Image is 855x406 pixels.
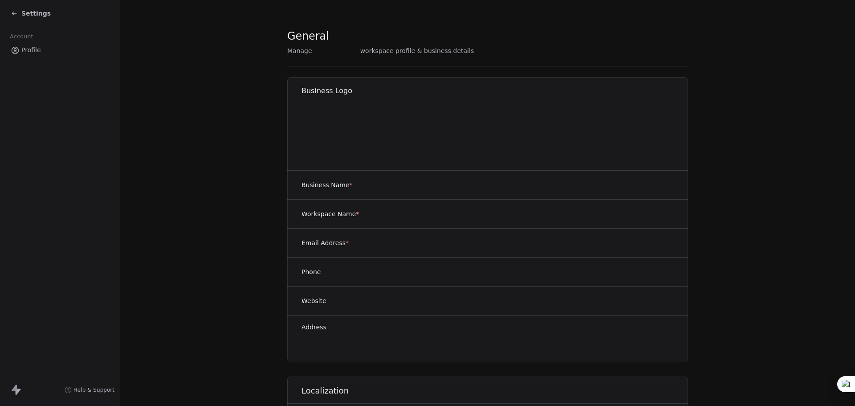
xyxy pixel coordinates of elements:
[301,209,359,218] label: Workspace Name
[301,180,353,189] label: Business Name
[287,46,312,55] span: Manage
[6,30,37,43] span: Account
[21,9,51,18] span: Settings
[11,9,51,18] a: Settings
[301,323,326,332] label: Address
[301,296,326,305] label: Website
[360,46,474,55] span: workspace profile & business details
[7,43,113,57] a: Profile
[65,386,114,394] a: Help & Support
[301,86,688,96] h1: Business Logo
[21,45,41,55] span: Profile
[73,386,114,394] span: Help & Support
[301,238,349,247] label: Email Address
[287,29,329,43] span: General
[301,267,321,276] label: Phone
[301,385,688,396] h1: Localization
